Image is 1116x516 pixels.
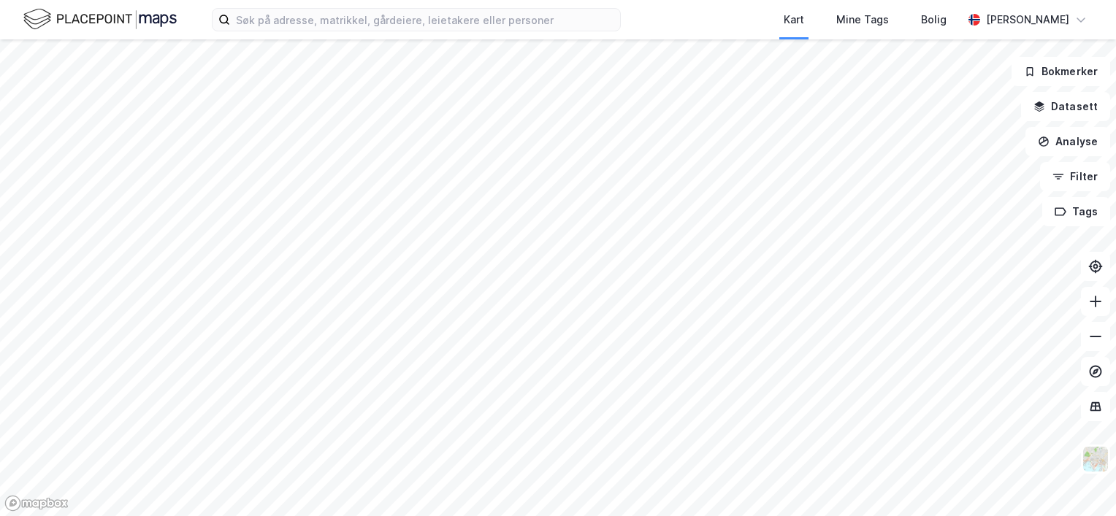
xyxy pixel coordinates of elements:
iframe: Chat Widget [1043,446,1116,516]
div: [PERSON_NAME] [986,11,1069,28]
div: Bolig [921,11,947,28]
div: Mine Tags [836,11,889,28]
input: Søk på adresse, matrikkel, gårdeiere, leietakere eller personer [230,9,620,31]
div: Kontrollprogram for chat [1043,446,1116,516]
img: logo.f888ab2527a4732fd821a326f86c7f29.svg [23,7,177,32]
div: Kart [784,11,804,28]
